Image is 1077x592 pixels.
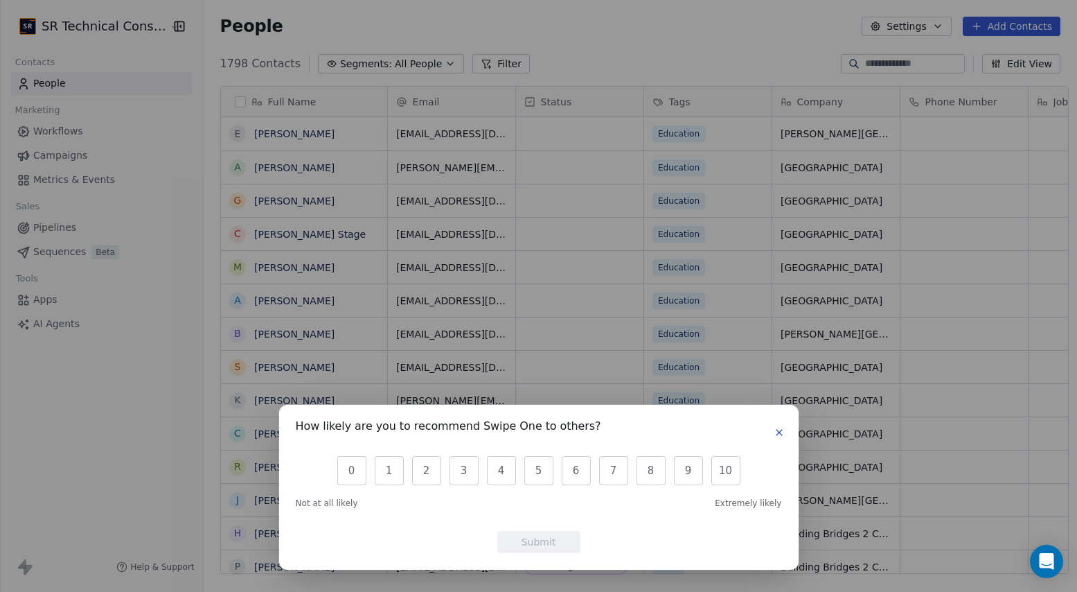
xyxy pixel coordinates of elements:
[412,456,441,485] button: 2
[599,456,628,485] button: 7
[450,456,479,485] button: 3
[296,421,601,435] h1: How likely are you to recommend Swipe One to others?
[562,456,591,485] button: 6
[715,498,781,509] span: Extremely likely
[296,498,358,509] span: Not at all likely
[711,456,740,485] button: 10
[637,456,666,485] button: 8
[674,456,703,485] button: 9
[487,456,516,485] button: 4
[375,456,404,485] button: 1
[497,531,580,553] button: Submit
[524,456,553,485] button: 5
[337,456,366,485] button: 0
